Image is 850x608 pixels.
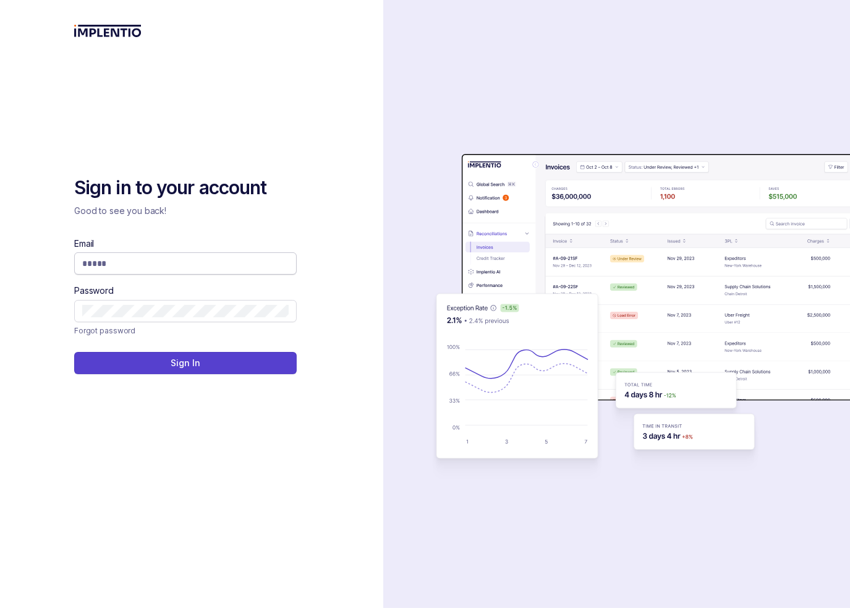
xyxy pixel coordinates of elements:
button: Sign In [74,352,297,374]
a: Link Forgot password [74,325,135,337]
p: Forgot password [74,325,135,337]
p: Good to see you back! [74,205,297,217]
h2: Sign in to your account [74,176,297,200]
label: Email [74,238,94,250]
p: Sign In [171,357,200,369]
img: logo [74,25,142,37]
label: Password [74,285,114,297]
